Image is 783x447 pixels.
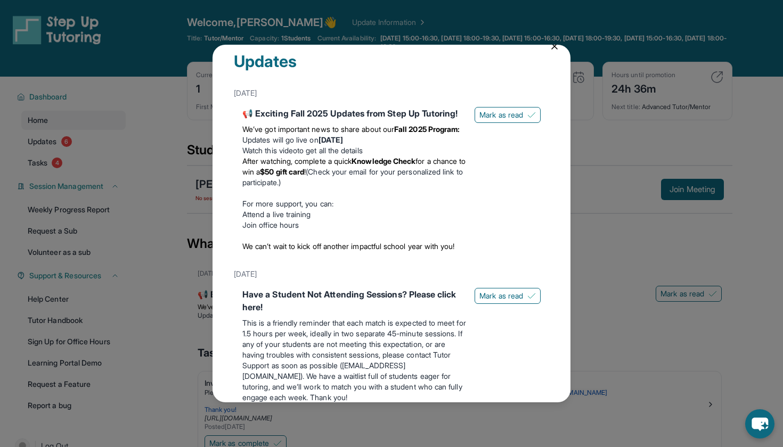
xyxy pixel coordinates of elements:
img: Mark as read [527,292,536,300]
li: (Check your email for your personalized link to participate.) [242,156,466,188]
a: Watch this video [242,146,297,155]
button: Mark as read [475,288,541,304]
p: For more support, you can: [242,198,466,209]
a: Attend a live training [242,210,311,219]
span: We can’t wait to kick off another impactful school year with you! [242,242,455,251]
span: After watching, complete a quick [242,156,352,165]
div: [DATE] [234,84,549,103]
li: Updates will go live on [242,135,466,145]
strong: $50 gift card [260,167,304,176]
span: Mark as read [479,291,523,301]
div: Updates [234,52,549,84]
div: [DATE] [234,264,549,284]
strong: Knowledge Check [352,156,415,165]
button: chat-button [745,409,774,438]
span: ! [304,167,306,176]
span: We’ve got important news to share about our [242,125,394,134]
div: 📢 Exciting Fall 2025 Updates from Step Up Tutoring! [242,107,466,120]
p: This is a friendly reminder that each match is expected to meet for 1.5 hours per week, ideally i... [242,318,466,403]
li: to get all the details [242,145,466,156]
a: Join office hours [242,220,299,229]
img: Mark as read [527,111,536,119]
span: Mark as read [479,110,523,120]
div: Have a Student Not Attending Sessions? Please click here! [242,288,466,313]
button: Mark as read [475,107,541,123]
strong: [DATE] [319,135,343,144]
strong: Fall 2025 Program: [394,125,460,134]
